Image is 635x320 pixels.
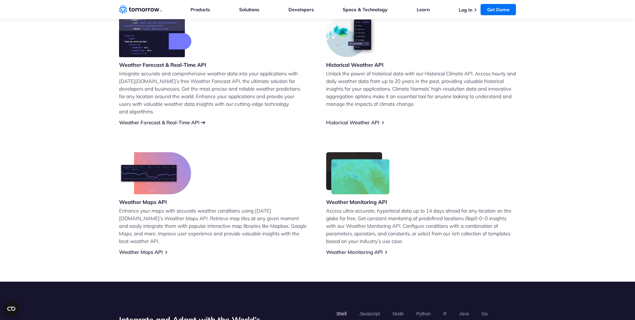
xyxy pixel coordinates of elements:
[459,7,472,13] a: Log In
[457,308,471,319] button: Java
[326,198,390,206] h3: Weather Monitoring API
[357,308,382,319] button: Javascript
[479,308,490,319] button: Go
[334,308,349,319] button: Shell
[326,70,516,108] p: Unlock the power of historical data with our Historical Climate API. Access hourly and daily weat...
[119,119,199,126] a: Weather Forecast & Real-Time API
[326,249,383,255] a: Weather Monitoring API
[343,7,388,13] a: Space & Technology
[326,207,516,245] p: Access ultra-accurate, hyperlocal data up to 14 days ahead for any location on the globe for free...
[326,61,384,68] h3: Historical Weather API
[390,308,406,319] button: Node
[288,7,314,13] a: Developers
[3,301,19,317] button: Open CMP widget
[190,7,210,13] a: Products
[441,308,449,319] button: R
[119,249,163,255] a: Weather Maps API
[119,198,191,206] h3: Weather Maps API
[481,4,516,15] a: Get Demo
[417,7,430,13] a: Learn
[414,308,433,319] button: Python
[326,119,379,126] a: Historical Weather API
[119,207,309,245] p: Enhance your maps with accurate weather conditions using [DATE][DOMAIN_NAME]’s Weather Maps API. ...
[119,61,206,68] h3: Weather Forecast & Real-Time API
[239,7,259,13] a: Solutions
[119,70,309,115] p: Integrate accurate and comprehensive weather data into your applications with [DATE][DOMAIN_NAME]...
[119,5,162,15] a: Home link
